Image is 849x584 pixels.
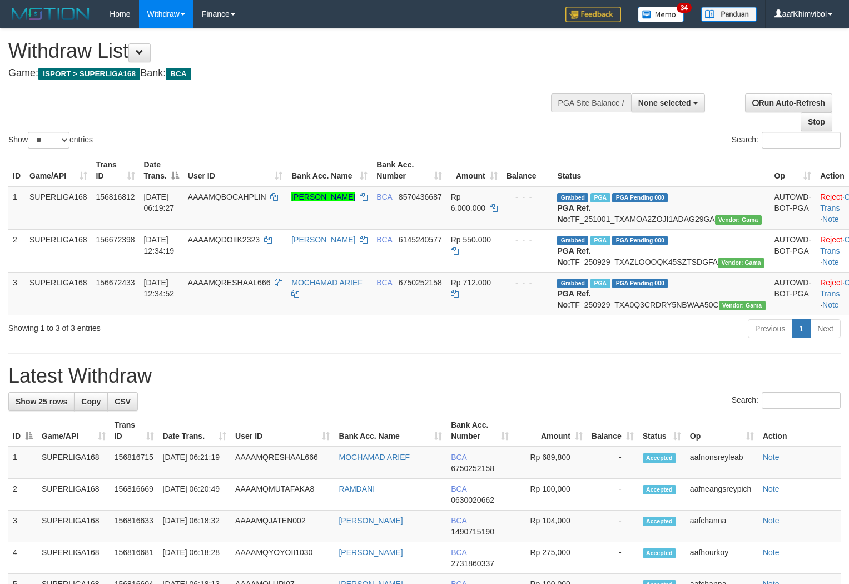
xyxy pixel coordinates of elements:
span: Accepted [643,548,676,558]
span: Rp 550.000 [451,235,491,244]
a: Note [822,215,839,224]
td: AAAAMQYOYOII1030 [231,542,334,574]
span: AAAAMQRESHAAL666 [188,278,271,287]
span: Copy 8570436687 to clipboard [399,192,442,201]
span: Copy 2731860337 to clipboard [451,559,494,568]
td: - [587,479,638,511]
span: BCA [166,68,191,80]
th: ID: activate to sort column descending [8,415,37,447]
td: [DATE] 06:18:32 [158,511,231,542]
td: 156816633 [110,511,158,542]
span: Vendor URL: https://trx31.1velocity.biz [718,258,764,268]
a: Note [763,453,780,462]
th: Game/API: activate to sort column ascending [37,415,110,447]
td: SUPERLIGA168 [37,447,110,479]
th: Game/API: activate to sort column ascending [25,155,92,186]
a: Copy [74,392,108,411]
th: Bank Acc. Number: activate to sort column ascending [372,155,446,186]
th: Status: activate to sort column ascending [638,415,686,447]
input: Search: [762,132,841,149]
span: Copy 1490715190 to clipboard [451,527,494,536]
td: 156816715 [110,447,158,479]
a: Note [763,516,780,525]
span: Copy 0630020662 to clipboard [451,496,494,504]
button: None selected [631,93,705,112]
a: Reject [820,235,842,244]
img: Button%20Memo.svg [638,7,684,22]
span: BCA [451,516,466,525]
td: SUPERLIGA168 [25,272,92,315]
td: Rp 689,800 [513,447,587,479]
span: BCA [451,548,466,557]
td: AUTOWD-BOT-PGA [770,229,816,272]
td: aafneangsreypich [686,479,758,511]
img: panduan.png [701,7,757,22]
span: Rp 712.000 [451,278,491,287]
th: Trans ID: activate to sort column ascending [92,155,140,186]
span: BCA [376,192,392,201]
b: PGA Ref. No: [557,246,590,266]
span: 34 [677,3,692,13]
a: [PERSON_NAME] [339,516,403,525]
td: 3 [8,272,25,315]
th: Amount: activate to sort column ascending [446,155,502,186]
td: - [587,511,638,542]
span: Accepted [643,453,676,463]
span: None selected [638,98,691,107]
span: Marked by aafnonsreyleab [590,193,610,202]
span: Vendor URL: https://trx31.1velocity.biz [715,215,762,225]
span: Marked by aafsoycanthlai [590,279,610,288]
th: Bank Acc. Number: activate to sort column ascending [446,415,513,447]
a: Stop [801,112,832,131]
a: MOCHAMAD ARIEF [291,278,363,287]
span: Marked by aafsoycanthlai [590,236,610,245]
span: Copy 6750252158 to clipboard [399,278,442,287]
span: PGA Pending [612,279,668,288]
th: Op: activate to sort column ascending [686,415,758,447]
img: MOTION_logo.png [8,6,93,22]
td: - [587,447,638,479]
th: Op: activate to sort column ascending [770,155,816,186]
a: Note [822,300,839,309]
b: PGA Ref. No: [557,204,590,224]
td: AUTOWD-BOT-PGA [770,272,816,315]
a: Reject [820,192,842,201]
th: Bank Acc. Name: activate to sort column ascending [334,415,446,447]
h1: Latest Withdraw [8,365,841,387]
td: AAAAMQMUTAFAKA8 [231,479,334,511]
a: [PERSON_NAME] [339,548,403,557]
td: Rp 100,000 [513,479,587,511]
td: [DATE] 06:21:19 [158,447,231,479]
span: Accepted [643,485,676,494]
a: Show 25 rows [8,392,75,411]
h4: Game: Bank: [8,68,555,79]
a: [PERSON_NAME] [291,235,355,244]
th: ID [8,155,25,186]
span: Copy 6750252158 to clipboard [451,464,494,473]
div: - - - [507,277,549,288]
span: 156672398 [96,235,135,244]
span: Accepted [643,517,676,526]
a: Reject [820,278,842,287]
th: Date Trans.: activate to sort column ascending [158,415,231,447]
td: 2 [8,229,25,272]
span: PGA Pending [612,236,668,245]
td: 1 [8,186,25,230]
th: User ID: activate to sort column ascending [183,155,287,186]
div: - - - [507,234,549,245]
span: BCA [451,484,466,493]
select: Showentries [28,132,69,149]
th: Date Trans.: activate to sort column descending [140,155,183,186]
b: PGA Ref. No: [557,289,590,309]
td: SUPERLIGA168 [25,186,92,230]
th: Balance [502,155,553,186]
td: TF_250929_TXA0Q3CRDRY5NBWAA50C [553,272,769,315]
td: - [587,542,638,574]
td: TF_250929_TXAZLOOOQK45SZTSDGFA [553,229,769,272]
a: Note [763,548,780,557]
th: User ID: activate to sort column ascending [231,415,334,447]
td: [DATE] 06:20:49 [158,479,231,511]
span: Grabbed [557,279,588,288]
label: Search: [732,132,841,149]
td: SUPERLIGA168 [25,229,92,272]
